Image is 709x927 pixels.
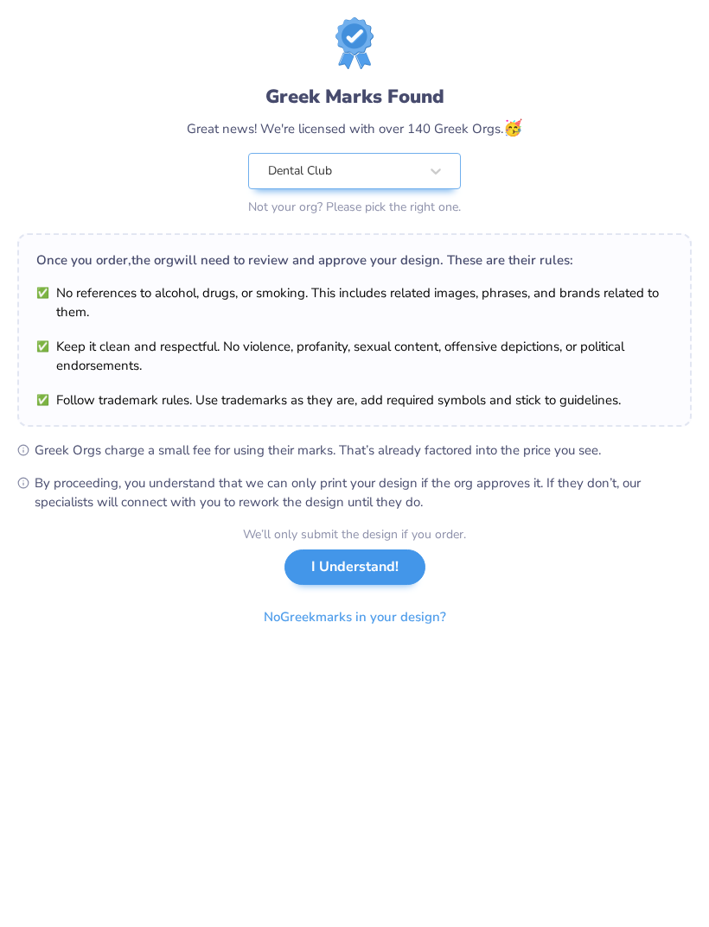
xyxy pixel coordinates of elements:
[335,17,374,69] img: License badge
[265,83,444,111] div: Greek Marks Found
[243,525,466,543] div: We’ll only submit the design if you order.
[284,549,425,585] button: I Understand!
[36,337,673,375] li: Keep it clean and respectful. No violence, profanity, sexual content, offensive depictions, or po...
[187,117,522,140] div: Great news! We're licensed with over 140 Greek Orgs.
[35,441,692,460] span: Greek Orgs charge a small fee for using their marks. That’s already factored into the price you see.
[248,198,461,216] div: Not your org? Please pick the right one.
[36,390,673,410] li: Follow trademark rules. Use trademarks as they are, add required symbols and stick to guidelines.
[249,600,461,635] button: NoGreekmarks in your design?
[503,117,522,138] span: 🥳
[35,473,692,511] span: By proceeding, you understand that we can only print your design if the org approves it. If they ...
[36,251,673,270] div: Once you order, the org will need to review and approve your design. These are their rules:
[36,283,673,321] li: No references to alcohol, drugs, or smoking. This includes related images, phrases, and brands re...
